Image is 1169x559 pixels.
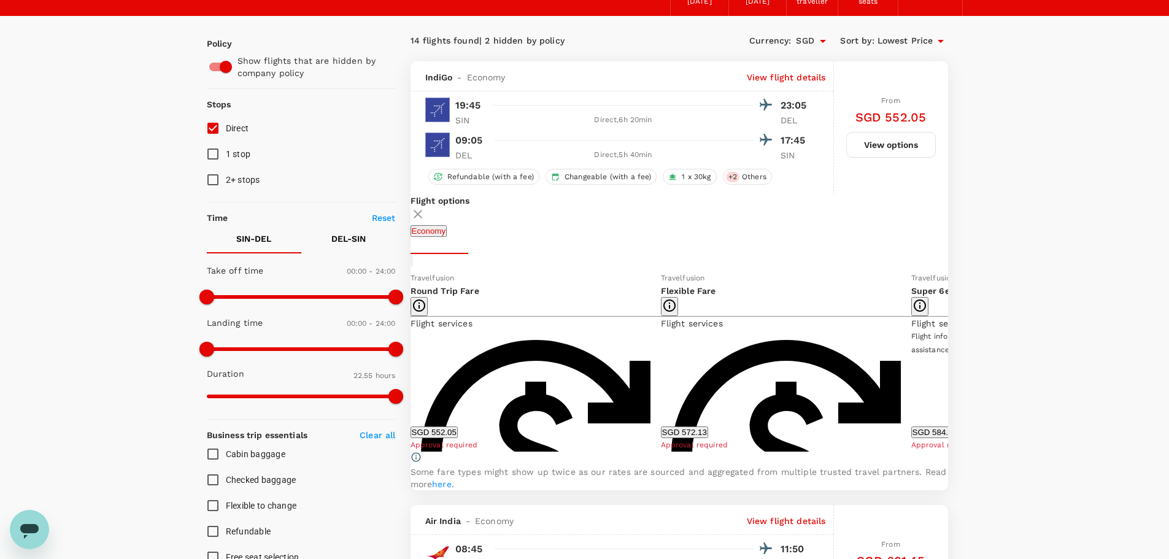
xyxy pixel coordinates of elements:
[493,149,754,161] div: Direct , 5h 40min
[749,34,791,48] span: Currency :
[411,34,679,48] div: 14 flights found | 2 hidden by policy
[207,264,264,277] p: Take off time
[726,172,739,182] span: + 2
[226,175,260,185] span: 2+ stops
[347,267,396,276] span: 00:00 - 24:00
[331,233,366,245] p: DEL - SIN
[207,212,228,224] p: Time
[425,133,450,157] img: 6E
[360,429,395,441] p: Clear all
[425,98,450,122] img: 6E
[661,318,723,328] span: Flight services
[411,441,478,449] span: Approval required
[747,71,826,83] p: View flight details
[372,212,396,224] p: Reset
[226,449,285,459] span: Cabin baggage
[814,33,831,50] button: Open
[840,34,874,48] span: Sort by :
[236,233,271,245] p: SIN - DEL
[411,225,447,237] button: Economy
[207,368,244,380] p: Duration
[663,169,716,185] div: 1 x 30kg
[347,319,396,328] span: 00:00 - 24:00
[411,195,948,207] p: Flight options
[493,114,754,126] div: Direct , 6h 20min
[911,426,959,438] button: SGD 584.76
[677,172,716,182] span: 1 x 30kg
[10,510,49,549] iframe: Button to launch messaging window
[475,515,514,527] span: Economy
[411,274,455,282] span: Travelfusion
[455,149,486,161] p: DEL
[878,34,933,48] span: Lowest Price
[425,71,453,83] span: IndiGo
[452,71,466,83] span: -
[411,318,473,328] span: Flight services
[226,526,271,536] span: Refundable
[411,285,661,297] p: Round Trip Fare
[781,149,811,161] p: SIN
[747,515,826,527] p: View flight details
[207,430,308,440] strong: Business trip essentials
[442,172,539,182] span: Refundable (with a fee)
[781,133,811,148] p: 17:45
[846,132,936,158] button: View options
[911,332,1133,354] span: For assistance or updates, please .
[781,114,811,126] p: DEL
[461,515,475,527] span: -
[226,475,296,485] span: Checked baggage
[207,317,263,329] p: Landing time
[467,71,506,83] span: Economy
[723,169,772,185] div: +2Others
[911,274,955,282] span: Travelfusion
[661,426,708,438] button: SGD 572.13
[226,149,251,159] span: 1 stop
[661,285,911,297] p: Flexible Fare
[881,96,900,105] span: From
[661,441,728,449] span: Approval required
[226,123,249,133] span: Direct
[781,542,811,557] p: 11:50
[455,114,486,126] p: SIN
[226,501,297,511] span: Flexible to change
[455,542,483,557] p: 08:45
[411,466,948,490] p: Some fare types might show up twice as our rates are sourced and aggregated from multiple trusted...
[560,172,656,182] span: Changeable (with a fee)
[207,37,218,50] p: Policy
[237,55,387,79] p: Show flights that are hidden by company policy
[737,172,771,182] span: Others
[781,98,811,113] p: 23:05
[855,107,927,127] h6: SGD 552.05
[911,332,1122,341] span: Flight information for this option is currently unavailable.
[411,426,458,438] button: SGD 552.05
[207,99,231,109] strong: Stops
[455,98,481,113] p: 19:45
[546,169,657,185] div: Changeable (with a fee)
[881,540,900,549] span: From
[428,169,539,185] div: Refundable (with a fee)
[353,371,396,380] span: 22.55 hours
[455,133,483,148] p: 09:05
[661,274,705,282] span: Travelfusion
[911,285,1162,297] p: Super 6e
[911,318,973,328] span: Flight services
[425,515,461,527] span: Air India
[911,441,979,449] span: Approval required
[432,479,452,489] a: here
